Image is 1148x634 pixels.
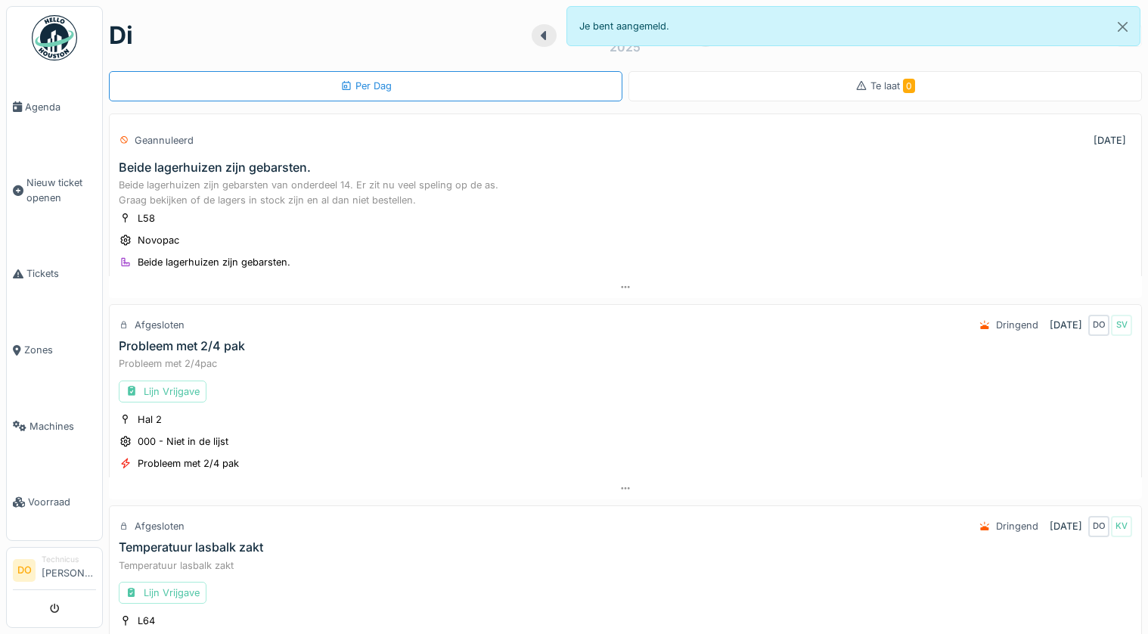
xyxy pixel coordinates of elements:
div: Probleem met 2/4 pak [138,456,239,471]
div: DO [1088,516,1109,537]
div: Geannuleerd [135,133,194,148]
div: Lijn Vrijgave [119,381,206,402]
div: Novopac [138,233,179,247]
div: Afgesloten [135,519,185,533]
div: [DATE] [1050,318,1082,332]
a: Voorraad [7,465,102,541]
span: Nieuw ticket openen [26,176,96,204]
img: Badge_color-CXgf-gQk.svg [32,15,77,61]
div: SV [1111,315,1132,336]
div: [DATE] [1050,519,1082,533]
div: Afgesloten [135,318,185,332]
li: [PERSON_NAME] [42,554,96,586]
span: Tickets [26,266,96,281]
div: Dringend [996,318,1038,332]
div: 000 - Niet in de lijst [138,434,228,449]
div: Per Dag [340,79,392,93]
h1: di [109,21,133,50]
span: Agenda [25,100,96,114]
div: 2025 [610,38,641,56]
div: Temperatuur lasbalk zakt [119,540,263,555]
span: Machines [29,419,96,434]
span: Zones [24,343,96,357]
a: Nieuw ticket openen [7,145,102,236]
div: L58 [138,211,155,225]
div: Hal 2 [138,412,162,427]
a: Machines [7,388,102,465]
div: Beide lagerhuizen zijn gebarsten. [119,160,311,175]
div: [DATE] [1094,133,1126,148]
div: Dringend [996,519,1038,533]
div: KV [1111,516,1132,537]
div: Technicus [42,554,96,565]
span: Te laat [870,80,915,92]
button: Close [1106,7,1140,47]
a: Tickets [7,236,102,312]
a: Zones [7,312,102,388]
span: 0 [903,79,915,93]
div: DO [1088,315,1109,336]
div: L64 [138,614,155,628]
div: Je bent aangemeld. [566,6,1140,46]
a: Agenda [7,69,102,145]
a: DO Technicus[PERSON_NAME] [13,554,96,590]
div: Probleem met 2/4pac [119,356,1132,371]
div: Probleem met 2/4 pak [119,339,245,353]
div: Beide lagerhuizen zijn gebarsten. [138,255,290,269]
div: Beide lagerhuizen zijn gebarsten van onderdeel 14. Er zit nu veel speling op de as. Graag bekijke... [119,178,1132,207]
div: Temperatuur lasbalk zakt [119,558,1132,573]
div: Lijn Vrijgave [119,582,206,604]
li: DO [13,559,36,582]
span: Voorraad [28,495,96,509]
